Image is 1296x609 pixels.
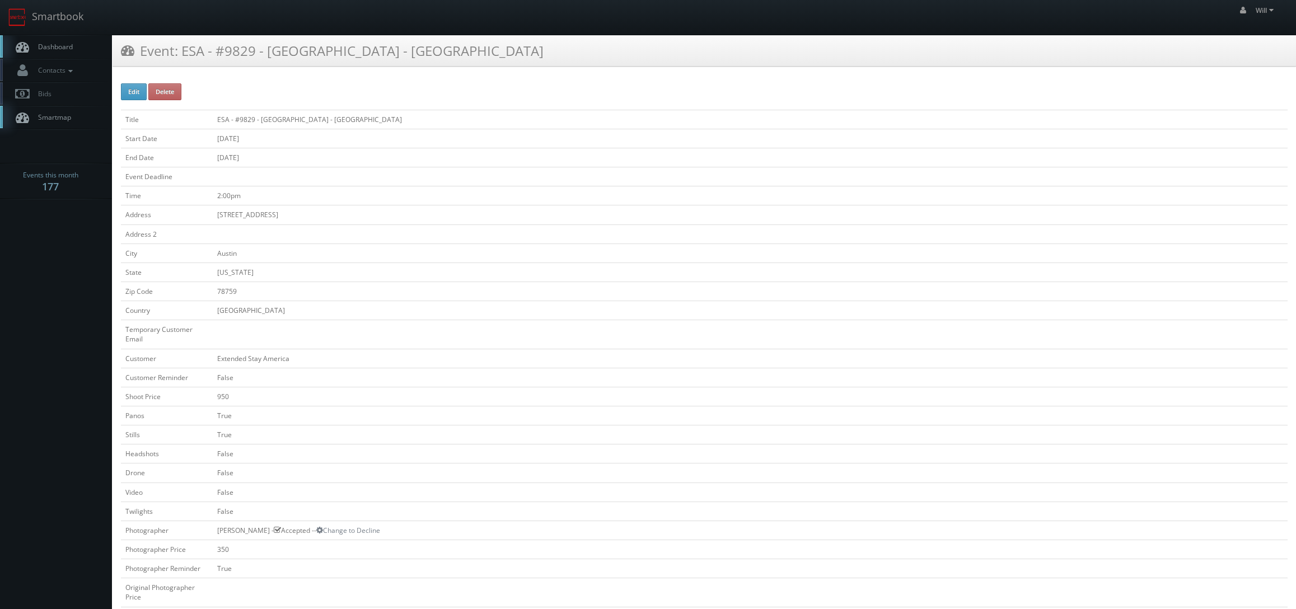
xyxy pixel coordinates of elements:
td: 78759 [213,282,1288,301]
td: Event Deadline [121,167,213,186]
td: End Date [121,148,213,167]
td: Panos [121,406,213,425]
td: ESA - #9829 - [GEOGRAPHIC_DATA] - [GEOGRAPHIC_DATA] [213,110,1288,129]
img: smartbook-logo.png [8,8,26,26]
span: Bids [32,89,52,99]
td: Time [121,186,213,205]
td: True [213,559,1288,578]
td: False [213,444,1288,463]
td: Address 2 [121,224,213,243]
td: Start Date [121,129,213,148]
td: True [213,406,1288,425]
td: Shoot Price [121,387,213,406]
td: City [121,243,213,263]
td: Photographer [121,521,213,540]
td: 2:00pm [213,186,1288,205]
td: State [121,263,213,282]
td: Drone [121,463,213,482]
a: Change to Decline [316,526,380,535]
span: Will [1256,6,1277,15]
td: [STREET_ADDRESS] [213,205,1288,224]
span: Dashboard [32,42,73,51]
td: False [213,368,1288,387]
td: [PERSON_NAME] - Accepted -- [213,521,1288,540]
td: Address [121,205,213,224]
td: Photographer Price [121,540,213,559]
td: True [213,425,1288,444]
td: Extended Stay America [213,349,1288,368]
h3: Event: ESA - #9829 - [GEOGRAPHIC_DATA] - [GEOGRAPHIC_DATA] [121,41,544,60]
td: 950 [213,387,1288,406]
td: Stills [121,425,213,444]
td: False [213,482,1288,502]
td: False [213,502,1288,521]
td: Customer Reminder [121,368,213,387]
td: Temporary Customer Email [121,320,213,349]
td: [DATE] [213,129,1288,148]
span: Contacts [32,65,76,75]
td: Title [121,110,213,129]
td: Headshots [121,444,213,463]
td: [US_STATE] [213,263,1288,282]
td: 350 [213,540,1288,559]
td: [GEOGRAPHIC_DATA] [213,301,1288,320]
td: False [213,463,1288,482]
span: Smartmap [32,113,71,122]
td: Photographer Reminder [121,559,213,578]
td: Twilights [121,502,213,521]
span: Events this month [23,170,78,181]
td: Austin [213,243,1288,263]
td: Original Photographer Price [121,578,213,607]
strong: 177 [42,180,59,193]
td: [DATE] [213,148,1288,167]
td: Zip Code [121,282,213,301]
td: Customer [121,349,213,368]
button: Delete [148,83,181,100]
button: Edit [121,83,147,100]
td: Country [121,301,213,320]
td: Video [121,482,213,502]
